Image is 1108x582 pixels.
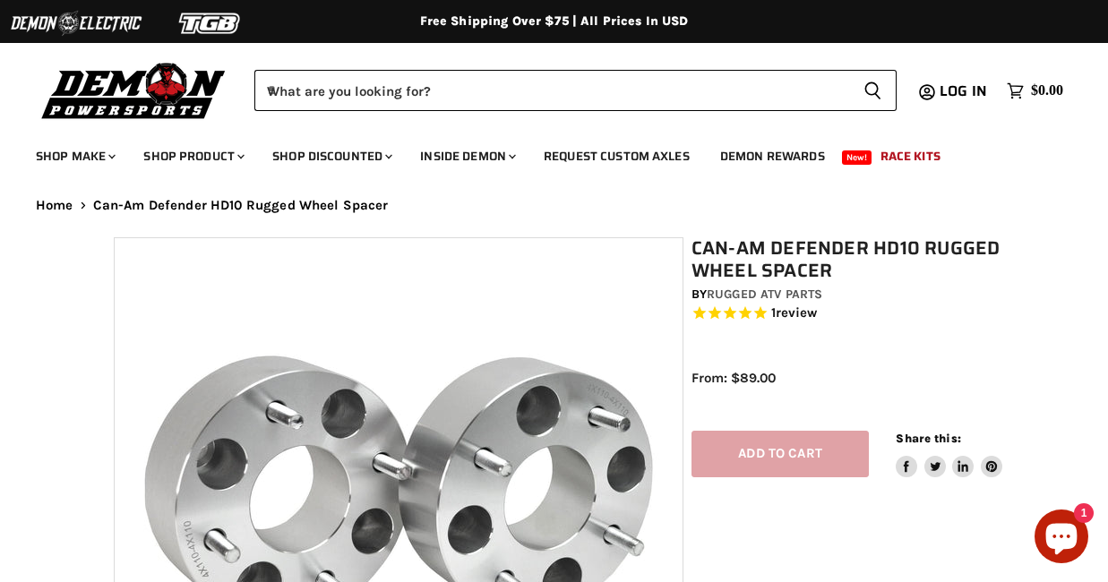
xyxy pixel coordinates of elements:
[940,80,987,102] span: Log in
[530,138,703,175] a: Request Custom Axles
[259,138,403,175] a: Shop Discounted
[36,198,73,213] a: Home
[771,305,818,321] span: 1 reviews
[932,83,998,99] a: Log in
[867,138,954,175] a: Race Kits
[707,287,822,302] a: Rugged ATV Parts
[707,138,838,175] a: Demon Rewards
[22,131,1059,175] ul: Main menu
[1029,509,1094,568] inbox-online-store-chat: Shopify online store chat
[691,237,1002,282] h1: Can-Am Defender HD10 Rugged Wheel Spacer
[130,138,255,175] a: Shop Product
[998,78,1072,104] a: $0.00
[849,70,897,111] button: Search
[691,370,776,386] span: From: $89.00
[93,198,389,213] span: Can-Am Defender HD10 Rugged Wheel Spacer
[9,6,143,40] img: Demon Electric Logo 2
[254,70,849,111] input: When autocomplete results are available use up and down arrows to review and enter to select
[842,150,872,165] span: New!
[407,138,527,175] a: Inside Demon
[254,70,897,111] form: Product
[1031,82,1063,99] span: $0.00
[896,431,1002,478] aside: Share this:
[776,305,818,321] span: review
[691,304,1002,323] span: Rated 5.0 out of 5 stars 1 reviews
[691,285,1002,304] div: by
[36,58,232,122] img: Demon Powersports
[143,6,278,40] img: TGB Logo 2
[896,432,960,445] span: Share this:
[22,138,126,175] a: Shop Make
